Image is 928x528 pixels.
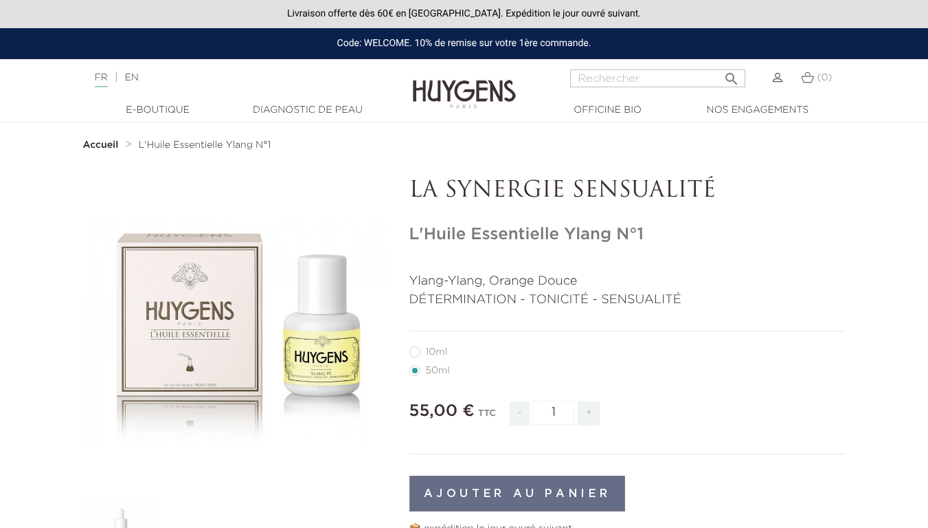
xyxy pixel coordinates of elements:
a: Accueil [83,140,122,151]
a: Diagnostic de peau [239,103,376,118]
span: L'Huile Essentielle Ylang N°1 [139,140,271,150]
span: (0) [817,73,832,82]
button: Ajouter au panier [409,476,626,511]
a: E-Boutique [89,103,227,118]
img: Huygens [413,58,516,111]
a: Officine Bio [539,103,677,118]
i:  [723,67,740,83]
span: + [578,401,600,426]
div: | [88,69,376,86]
a: L'Huile Essentielle Ylang N°1 [139,140,271,151]
p: Ylang-Ylang, Orange Douce [409,272,846,291]
span: - [510,401,529,426]
p: LA SYNERGIE SENSUALITÉ [409,178,846,204]
a: EN [124,73,138,82]
p: DÉTERMINATION - TONICITÉ - SENSUALITÉ [409,291,846,309]
label: 50ml [409,365,466,376]
input: Rechercher [570,69,745,87]
strong: Accueil [83,140,119,150]
button:  [719,65,744,84]
input: Quantité [533,401,574,425]
a: FR [95,73,108,87]
h1: L'Huile Essentielle Ylang N°1 [409,225,846,245]
label: 10ml [409,346,464,357]
span: 55,00 € [409,403,475,419]
a: Nos engagements [689,103,826,118]
div: TTC [478,399,496,436]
